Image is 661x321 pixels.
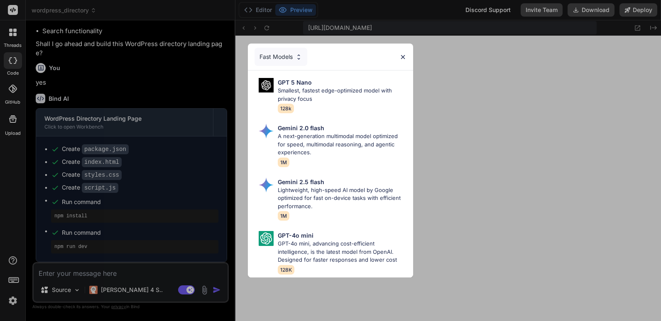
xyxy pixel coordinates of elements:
[278,211,289,221] span: 1M
[278,240,406,264] p: GPT-4o mini, advancing cost-efficient intelligence, is the latest model from OpenAI. Designed for...
[259,178,274,192] img: Pick Models
[255,48,307,66] div: Fast Models
[259,78,274,92] img: Pick Models
[278,132,406,157] p: A next-generation multimodal model optimized for speed, multimodal reasoning, and agentic experie...
[295,53,302,61] img: Pick Models
[278,231,313,240] p: GPT-4o mini
[399,53,406,61] img: close
[278,78,312,87] p: GPT 5 Nano
[278,104,294,113] span: 128k
[278,87,406,103] p: Smallest, fastest edge-optimized model with privacy focus
[278,265,294,275] span: 128K
[259,231,274,246] img: Pick Models
[259,124,274,139] img: Pick Models
[278,158,289,167] span: 1M
[278,186,406,211] p: Lightweight, high-speed AI model by Google optimized for fast on-device tasks with efficient perf...
[278,178,324,186] p: Gemini 2.5 flash
[278,124,324,132] p: Gemini 2.0 flash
